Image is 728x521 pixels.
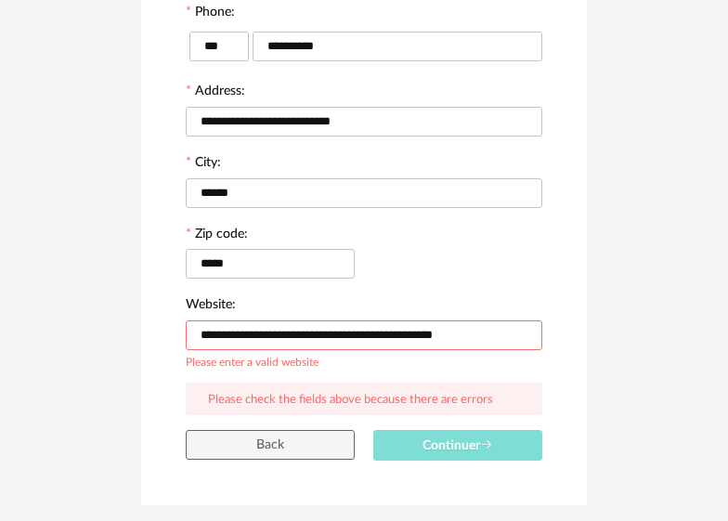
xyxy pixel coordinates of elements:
[422,439,493,452] span: Continuer
[186,353,318,368] div: Please enter a valid website
[186,228,248,244] label: Zip code:
[256,438,284,451] span: Back
[186,85,245,101] label: Address:
[186,430,355,460] button: Back
[373,430,542,461] button: Continuer
[186,156,221,173] label: City:
[186,298,236,315] label: Website:
[186,6,235,22] label: Phone:
[208,394,493,406] span: Please check the fields above because there are errors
